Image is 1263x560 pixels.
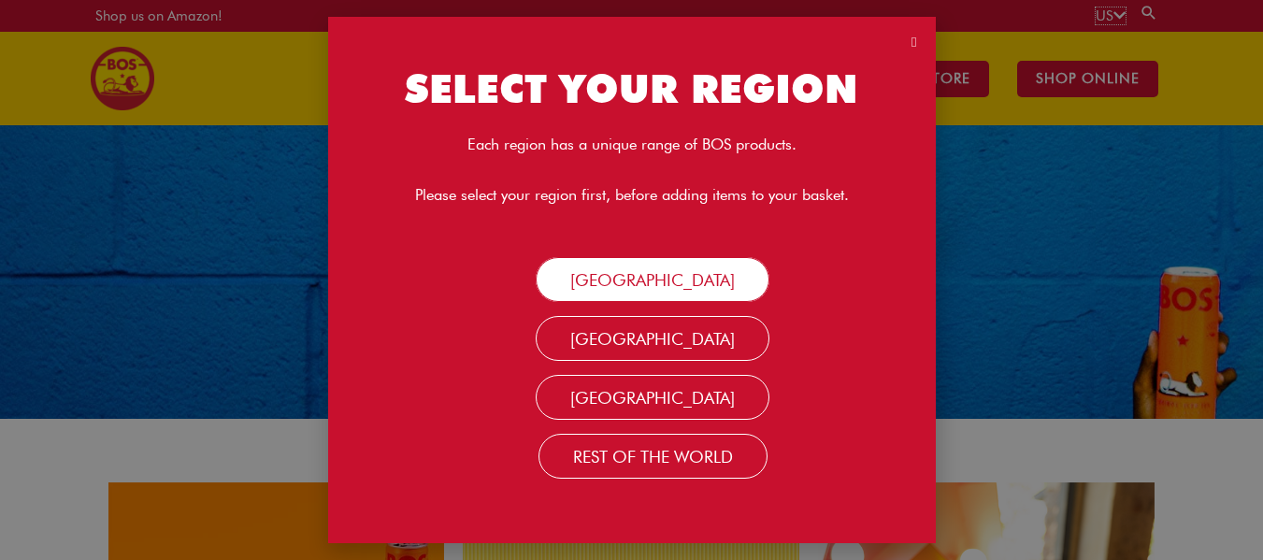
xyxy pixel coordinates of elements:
[347,266,917,468] nav: Menu
[347,64,917,115] h2: SELECT YOUR REGION
[538,434,768,479] a: Rest of the World
[536,316,769,361] a: [GEOGRAPHIC_DATA]
[347,133,917,156] p: Each region has a unique range of BOS products.
[536,375,769,420] a: [GEOGRAPHIC_DATA]
[347,183,917,207] p: Please select your region first, before adding items to your basket.
[536,257,769,302] a: [GEOGRAPHIC_DATA]
[911,36,916,50] a: Close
